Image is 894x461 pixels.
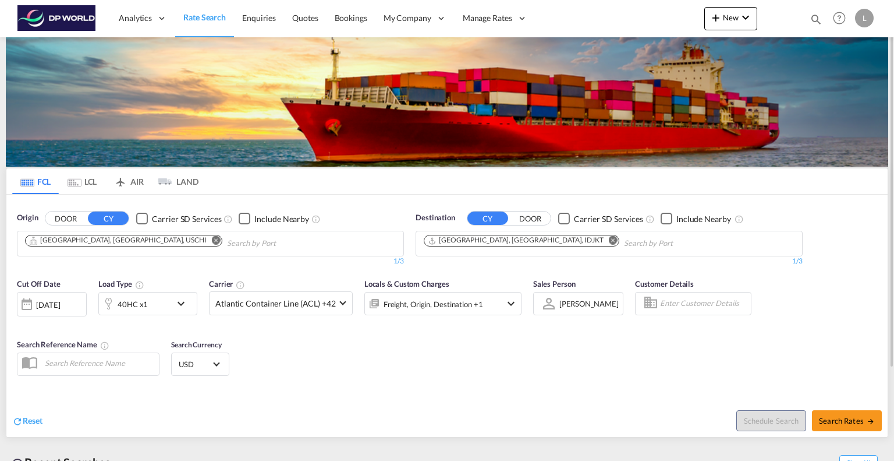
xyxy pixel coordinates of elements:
[178,356,223,372] md-select: Select Currency: $ USDUnited States Dollar
[855,9,874,27] div: L
[735,214,744,224] md-icon: Unchecked: Ignores neighbouring ports when fetching rates.Checked : Includes neighbouring ports w...
[239,212,309,224] md-checkbox: Checkbox No Ink
[364,279,449,288] span: Locals & Custom Charges
[223,214,233,224] md-icon: Unchecked: Search for CY (Container Yard) services for all selected carriers.Checked : Search for...
[574,213,643,225] div: Carrier SD Services
[171,340,222,349] span: Search Currency
[645,214,655,224] md-icon: Unchecked: Search for CY (Container Yard) services for all selected carriers.Checked : Search for...
[6,37,888,167] img: LCL+%26+FCL+BACKGROUND.png
[98,292,197,315] div: 40HC x1icon-chevron-down
[215,298,336,309] span: Atlantic Container Line (ACL) +42
[17,279,61,288] span: Cut Off Date
[88,212,129,225] button: CY
[12,415,42,428] div: icon-refreshReset
[292,13,318,23] span: Quotes
[236,280,245,290] md-icon: The selected Trucker/Carrierwill be displayed in the rate results If the rates are from another f...
[152,168,198,194] md-tab-item: LAND
[558,212,643,224] md-checkbox: Checkbox No Ink
[704,7,757,30] button: icon-plus 400-fgNewicon-chevron-down
[98,279,144,288] span: Load Type
[179,359,211,369] span: USD
[119,12,152,24] span: Analytics
[422,231,739,253] md-chips-wrap: Chips container. Use arrow keys to select chips.
[100,341,109,350] md-icon: Your search will be saved by the below given name
[812,410,882,431] button: Search Ratesicon-arrow-right
[135,280,144,290] md-icon: icon-information-outline
[23,231,342,253] md-chips-wrap: Chips container. Use arrow keys to select chips.
[17,340,109,349] span: Search Reference Name
[17,5,96,31] img: c08ca190194411f088ed0f3ba295208c.png
[209,279,245,288] span: Carrier
[739,10,753,24] md-icon: icon-chevron-down
[29,235,209,245] div: Press delete to remove this chip.
[428,235,604,245] div: Jakarta, Java, IDJKT
[174,297,194,311] md-icon: icon-chevron-down
[29,235,207,245] div: Chicago, IL, USCHI
[819,416,875,425] span: Search Rates
[467,212,508,225] button: CY
[416,212,455,224] span: Destination
[810,13,822,26] md-icon: icon-magnify
[335,13,367,23] span: Bookings
[17,256,404,266] div: 1/3
[510,212,551,226] button: DOOR
[17,315,26,330] md-datepicker: Select
[428,235,606,245] div: Press delete to remove this chip.
[136,212,221,224] md-checkbox: Checkbox No Ink
[384,12,431,24] span: My Company
[113,175,127,184] md-icon: icon-airplane
[709,13,753,22] span: New
[254,213,309,225] div: Include Nearby
[45,212,86,226] button: DOOR
[558,295,620,312] md-select: Sales Person: Laura Zurcher
[867,417,875,425] md-icon: icon-arrow-right
[384,296,483,312] div: Freight Origin Destination Factory Stuffing
[36,300,60,310] div: [DATE]
[59,168,105,194] md-tab-item: LCL
[39,354,159,372] input: Search Reference Name
[660,295,747,312] input: Enter Customer Details
[311,214,321,224] md-icon: Unchecked: Ignores neighbouring ports when fetching rates.Checked : Includes neighbouring ports w...
[17,212,38,224] span: Origin
[463,12,512,24] span: Manage Rates
[12,168,59,194] md-tab-item: FCL
[676,213,731,225] div: Include Nearby
[736,410,806,431] button: Note: By default Schedule search will only considerorigin ports, destination ports and cut off da...
[12,168,198,194] md-pagination-wrapper: Use the left and right arrow keys to navigate between tabs
[105,168,152,194] md-tab-item: AIR
[204,235,222,247] button: Remove
[504,297,518,311] md-icon: icon-chevron-down
[661,212,731,224] md-checkbox: Checkbox No Ink
[533,279,576,288] span: Sales Person
[601,235,619,247] button: Remove
[709,10,723,24] md-icon: icon-plus 400-fg
[624,234,735,253] input: Chips input.
[152,213,221,225] div: Carrier SD Services
[635,279,694,288] span: Customer Details
[810,13,822,30] div: icon-magnify
[416,256,803,266] div: 1/3
[364,292,521,315] div: Freight Origin Destination Factory Stuffingicon-chevron-down
[829,8,855,29] div: Help
[12,416,23,427] md-icon: icon-refresh
[227,234,338,253] input: Chips input.
[183,12,226,22] span: Rate Search
[118,296,148,312] div: 40HC x1
[829,8,849,28] span: Help
[242,13,276,23] span: Enquiries
[23,416,42,425] span: Reset
[6,195,888,437] div: OriginDOOR CY Checkbox No InkUnchecked: Search for CY (Container Yard) services for all selected ...
[559,299,619,308] div: [PERSON_NAME]
[17,292,87,316] div: [DATE]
